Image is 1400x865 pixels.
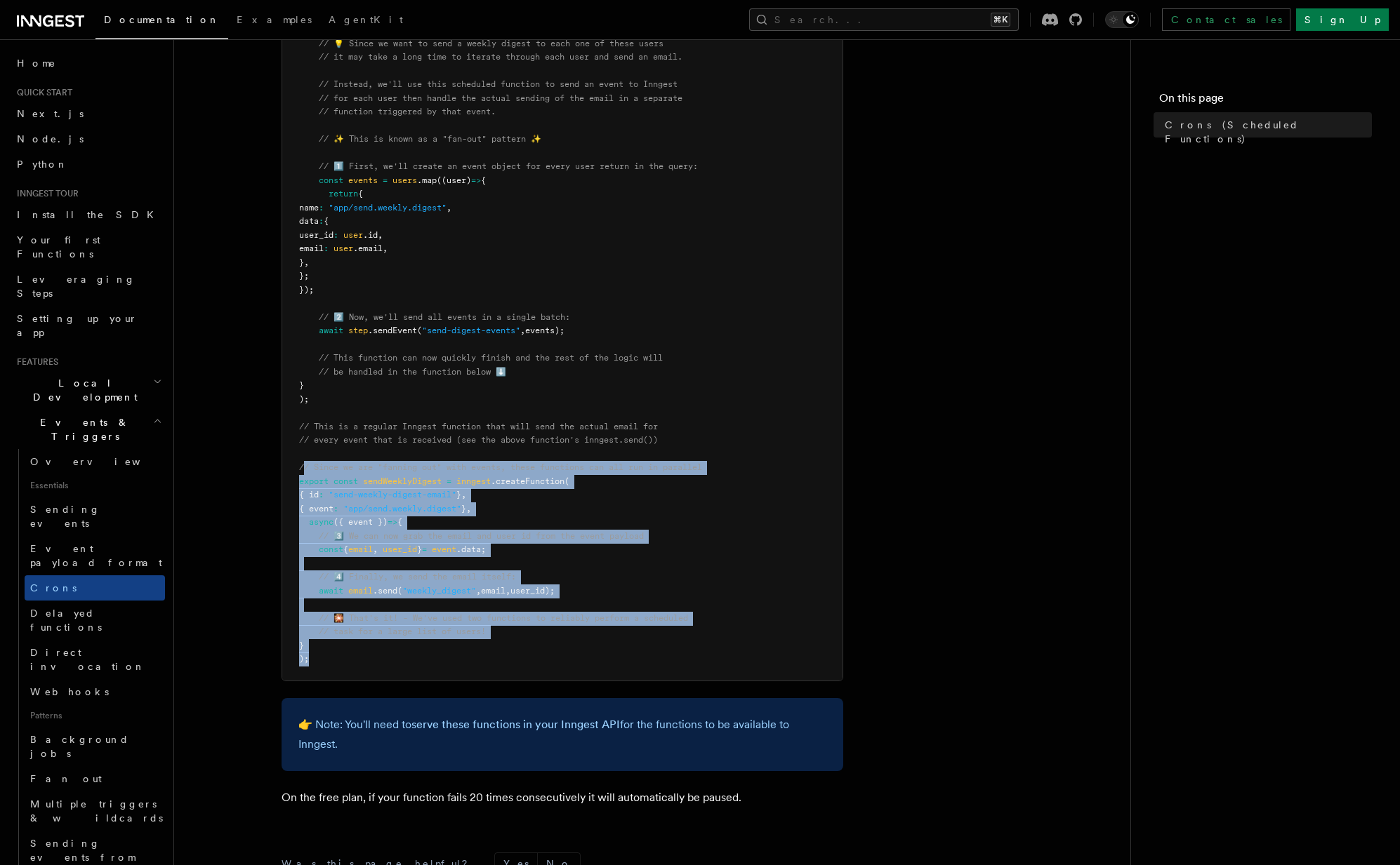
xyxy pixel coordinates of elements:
[447,476,451,486] span: =
[299,243,324,253] span: email
[368,326,417,335] span: .sendEvent
[1165,118,1372,146] span: Crons (Scheduled Functions)
[319,531,644,541] span: // 3️⃣ We can now grab the email and user id from the event payload
[432,544,456,554] span: event
[334,243,353,253] span: user
[319,52,682,62] span: // it may take a long time to iterate through each user and send an email.
[319,490,324,499] span: :
[11,202,165,227] a: Install the SDK
[1162,8,1290,31] a: Contact sales
[104,14,220,25] span: Documentation
[319,353,663,363] span: // This function can now quickly finish and the rest of the logic will
[299,230,334,240] span: user_id
[25,679,165,704] a: Webhooks
[456,490,461,499] span: }
[319,326,343,335] span: await
[299,257,304,267] span: }
[334,230,338,240] span: :
[299,285,314,295] span: });
[461,504,466,514] span: }
[25,791,165,831] a: Multiple triggers & wildcards
[11,152,165,177] a: Python
[392,175,417,185] span: users
[299,271,309,281] span: };
[319,93,682,103] span: // for each user then handle the actual sending of the email in a separate
[1159,90,1372,112] h4: On this page
[30,504,100,529] span: Sending events
[506,586,510,596] span: ,
[363,230,378,240] span: .id
[319,39,663,48] span: // 💡 Since we want to send a weekly digest to each one of these users
[383,175,388,185] span: =
[11,410,165,449] button: Events & Triggers
[437,175,471,185] span: ((user)
[520,326,525,335] span: ,
[319,203,324,213] span: :
[25,640,165,679] a: Direct invocation
[319,134,541,144] span: // ✨ This is known as a "fan-out" pattern ✨
[991,13,1010,27] kbd: ⌘K
[525,326,564,335] span: events);
[25,474,165,497] span: Essentials
[319,626,486,636] span: // task for a large list of users!
[17,56,56,70] span: Home
[1159,112,1372,152] a: Crons (Scheduled Functions)
[11,370,165,410] button: Local Development
[319,107,496,116] span: // function triggered by that event.
[1296,8,1389,31] a: Sign Up
[422,544,427,554] span: =
[11,227,165,267] a: Your first Functions
[329,189,358,199] span: return
[320,4,411,38] a: AgentKit
[30,582,77,594] span: Crons
[11,188,79,199] span: Inngest tour
[329,14,403,25] span: AgentKit
[476,586,481,596] span: ,
[319,572,516,582] span: // 4️⃣ Finally, we send the email itself:
[11,87,72,98] span: Quick start
[17,108,84,119] span: Next.js
[299,504,334,514] span: { event
[319,175,343,185] span: const
[319,216,324,226] span: :
[17,133,84,145] span: Node.js
[334,504,338,514] span: :
[417,326,422,335] span: (
[304,257,309,267] span: ,
[11,267,165,306] a: Leveraging Steps
[30,456,175,467] span: Overview
[30,647,145,672] span: Direct invocation
[334,476,358,486] span: const
[30,686,109,697] span: Webhooks
[749,8,1019,31] button: Search...⌘K
[343,544,348,554] span: {
[319,544,343,554] span: const
[299,380,304,390] span: }
[319,586,343,596] span: await
[299,490,319,499] span: { id
[30,608,102,633] span: Delayed functions
[319,161,698,171] span: // 1️⃣ First, we'll create an event object for every user return in the query:
[17,234,100,260] span: Your first Functions
[417,175,437,185] span: .map
[11,126,165,152] a: Node.js
[319,367,506,377] span: // be handled in the function below ⬇️
[471,175,481,185] span: =>
[30,734,129,759] span: Background jobs
[461,490,466,499] span: ,
[1105,11,1139,28] button: Toggle dark mode
[348,544,373,554] span: email
[11,415,153,443] span: Events & Triggers
[299,422,658,431] span: // This is a regular Inngest function that will send the actual email for
[25,727,165,766] a: Background jobs
[343,230,363,240] span: user
[11,51,165,76] a: Home
[358,189,363,199] span: {
[397,517,402,527] span: {
[309,517,334,527] span: async
[299,641,304,650] span: }
[417,544,422,554] span: }
[11,101,165,126] a: Next.js
[25,575,165,601] a: Crons
[383,544,417,554] span: user_id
